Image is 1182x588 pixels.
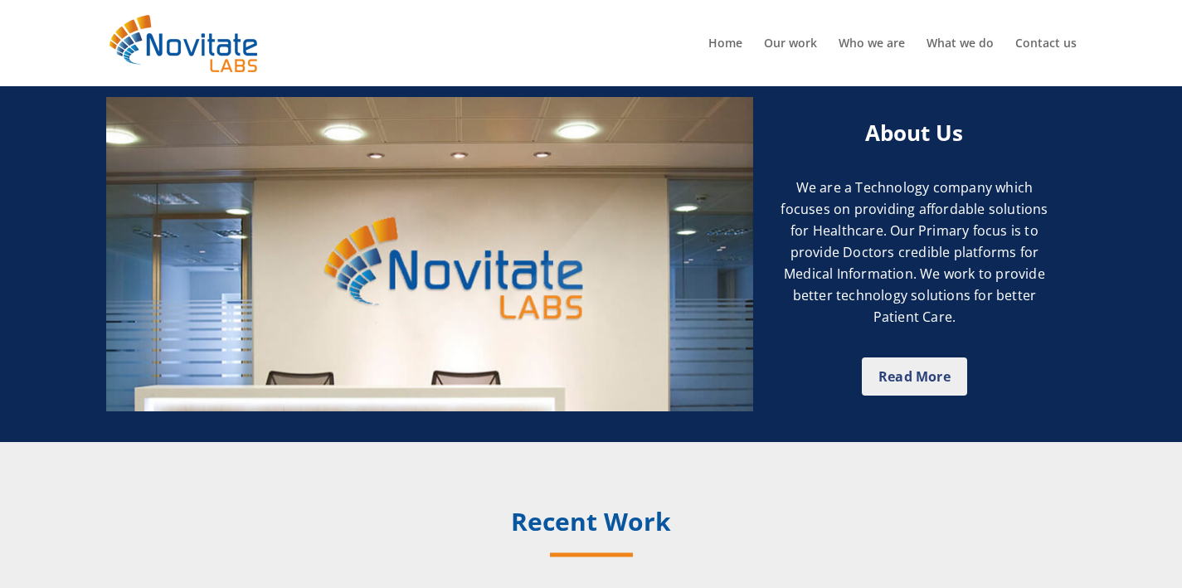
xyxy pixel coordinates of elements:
[839,37,905,86] a: Who we are
[1015,37,1077,86] a: Contact us
[764,37,817,86] a: Our work
[927,37,994,86] a: What we do
[778,122,1052,152] h1: About Us
[862,357,967,396] a: Read More
[708,37,742,86] a: Home
[106,509,1077,542] h2: Recent Work
[778,177,1052,341] p: We are a Technology company which focuses on providing affordable solutions for Healthcare. Our P...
